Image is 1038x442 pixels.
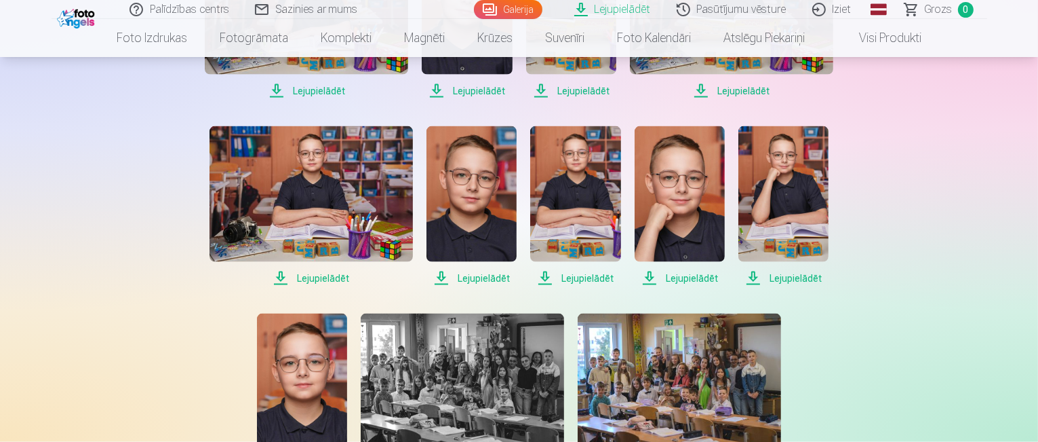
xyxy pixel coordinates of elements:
[529,19,601,57] a: Suvenīri
[601,19,707,57] a: Foto kalendāri
[205,83,408,99] span: Lejupielādēt
[100,19,203,57] a: Foto izdrukas
[530,270,620,287] span: Lejupielādēt
[57,5,98,29] img: /fa1
[526,83,616,99] span: Lejupielādēt
[630,83,833,99] span: Lejupielādēt
[821,19,938,57] a: Visi produkti
[426,270,517,287] span: Lejupielādēt
[707,19,821,57] a: Atslēgu piekariņi
[304,19,388,57] a: Komplekti
[925,1,953,18] span: Grozs
[530,126,620,287] a: Lejupielādēt
[209,270,413,287] span: Lejupielādēt
[635,126,725,287] a: Lejupielādēt
[958,2,974,18] span: 0
[738,126,829,287] a: Lejupielādēt
[388,19,461,57] a: Magnēti
[635,270,725,287] span: Lejupielādēt
[209,126,413,287] a: Lejupielādēt
[738,270,829,287] span: Lejupielādēt
[422,83,512,99] span: Lejupielādēt
[203,19,304,57] a: Fotogrāmata
[426,126,517,287] a: Lejupielādēt
[461,19,529,57] a: Krūzes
